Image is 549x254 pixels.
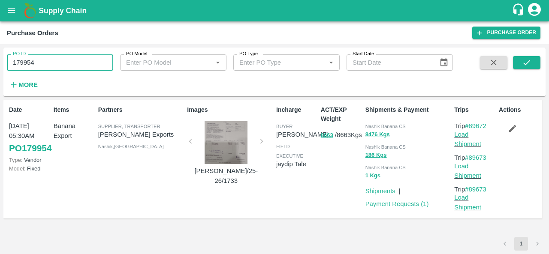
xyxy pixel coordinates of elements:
a: #89673 [465,154,486,161]
span: Nashik Banana CS [365,124,406,129]
p: Shipments & Payment [365,105,451,114]
button: 186 Kgs [365,150,387,160]
a: #89672 [465,123,486,129]
b: Supply Chain [39,6,87,15]
span: Nashik Banana CS [365,165,406,170]
button: 1 Kgs [365,171,380,181]
span: Nashik Banana CS [365,144,406,149]
img: logo [21,2,39,19]
button: Choose date [436,54,452,71]
p: Banana Export [54,121,95,140]
label: Start Date [353,51,374,57]
p: jaydip Tale [276,159,317,169]
button: Open [326,57,337,68]
p: Trip [454,121,495,131]
p: Vendor [9,156,50,164]
div: account of current user [527,2,542,20]
label: PO ID [13,51,26,57]
p: Incharge [276,105,317,114]
button: Open [212,57,223,68]
div: Purchase Orders [7,27,58,39]
label: PO Type [239,51,258,57]
button: open drawer [2,1,21,21]
p: [PERSON_NAME] Exports [98,130,184,139]
p: Trips [454,105,495,114]
input: Start Date [347,54,432,71]
input: Enter PO Type [236,57,312,68]
p: Items [54,105,95,114]
p: ACT/EXP Weight [321,105,362,123]
button: page 1 [514,237,528,251]
span: field executive [276,144,303,158]
span: Nashik , [GEOGRAPHIC_DATA] [98,144,164,149]
span: Model: [9,165,25,172]
a: PO179954 [9,140,51,156]
label: PO Model [126,51,148,57]
button: 8663 [321,131,333,140]
p: Date [9,105,50,114]
a: Shipments [365,188,395,194]
span: buyer [276,124,293,129]
p: Trip [454,153,495,162]
a: Load Shipment [454,163,481,179]
input: Enter PO Model [123,57,199,68]
input: Enter PO ID [7,54,113,71]
p: Fixed [9,164,50,173]
p: [DATE] 05:30AM [9,121,50,140]
span: Supplier, Transporter [98,124,160,129]
p: Images [187,105,273,114]
a: Load Shipment [454,194,481,210]
p: / 8663 Kgs [321,130,362,140]
div: | [395,183,401,196]
p: [PERSON_NAME]/25-26/1733 [194,166,258,185]
p: [PERSON_NAME] [276,130,329,139]
nav: pagination navigation [497,237,546,251]
p: Trip [454,185,495,194]
p: Actions [499,105,540,114]
strong: More [18,81,38,88]
a: Payment Requests (1) [365,200,429,207]
span: Type: [9,157,22,163]
p: Partners [98,105,184,114]
div: customer-support [512,3,527,18]
button: More [7,78,40,92]
a: #89673 [465,186,486,193]
a: Load Shipment [454,131,481,147]
a: Purchase Order [472,27,540,39]
button: 8476 Kgs [365,130,390,140]
a: Supply Chain [39,5,512,17]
